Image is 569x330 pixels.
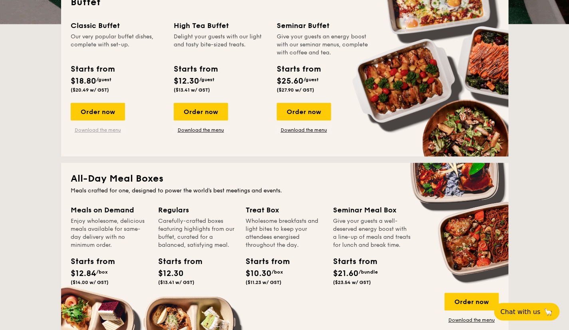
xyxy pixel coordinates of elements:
span: ($13.41 w/ GST) [158,280,194,285]
div: Carefully-crafted boxes featuring highlights from our buffet, curated for a balanced, satisfying ... [158,217,236,249]
span: ($20.49 w/ GST) [71,87,109,93]
div: Treat Box [246,204,323,216]
div: Meals crafted for one, designed to power the world's best meetings and events. [71,187,499,195]
span: 🦙 [543,307,553,316]
div: Give your guests an energy boost with our seminar menus, complete with coffee and tea. [277,33,370,57]
a: Download the menu [71,127,125,133]
span: /guest [303,77,319,82]
div: Give your guests a well-deserved energy boost with a line-up of meals and treats for lunch and br... [333,217,411,249]
button: Chat with us🦙 [494,303,559,320]
span: /bundle [359,269,378,275]
span: ($13.41 w/ GST) [174,87,210,93]
div: Regulars [158,204,236,216]
span: $25.60 [277,76,303,86]
div: Starts from [174,63,217,75]
div: Seminar Buffet [277,20,370,31]
div: High Tea Buffet [174,20,267,31]
div: Wholesome breakfasts and light bites to keep your attendees energised throughout the day. [246,217,323,249]
span: /box [272,269,283,275]
h2: All-Day Meal Boxes [71,172,499,185]
div: Starts from [158,256,194,268]
a: Download the menu [277,127,331,133]
span: ($27.90 w/ GST) [277,87,314,93]
div: Starts from [71,256,107,268]
span: Chat with us [500,308,540,316]
span: /box [96,269,108,275]
div: Order now [444,293,499,310]
div: Seminar Meal Box [333,204,411,216]
div: Starts from [71,63,114,75]
div: Starts from [277,63,320,75]
div: Delight your guests with our light and tasty bite-sized treats. [174,33,267,57]
div: Order now [277,103,331,120]
div: Enjoy wholesome, delicious meals available for same-day delivery with no minimum order. [71,217,149,249]
div: Our very popular buffet dishes, complete with set-up. [71,33,164,57]
span: $12.30 [174,76,199,86]
span: $10.30 [246,269,272,278]
span: $18.80 [71,76,96,86]
span: $21.60 [333,269,359,278]
span: ($14.00 w/ GST) [71,280,109,285]
div: Order now [71,103,125,120]
span: $12.30 [158,269,184,278]
span: $12.84 [71,269,96,278]
div: Starts from [333,256,369,268]
a: Download the menu [174,127,228,133]
div: Order now [174,103,228,120]
span: /guest [96,77,111,82]
div: Classic Buffet [71,20,164,31]
a: Download the menu [444,317,499,323]
div: Meals on Demand [71,204,149,216]
span: ($23.54 w/ GST) [333,280,371,285]
div: Starts from [246,256,282,268]
span: ($11.23 w/ GST) [246,280,282,285]
span: /guest [199,77,214,82]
